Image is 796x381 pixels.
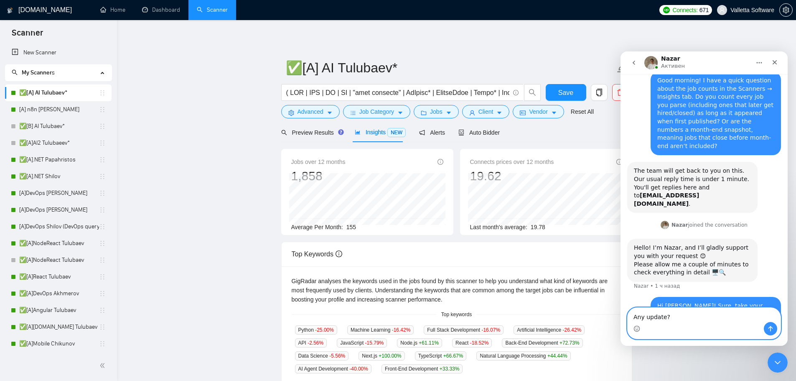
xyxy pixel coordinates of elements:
[19,218,99,235] a: [A]DevOps Shilov (DevOps query)
[281,130,287,136] span: search
[99,173,106,180] span: holder
[337,128,345,136] div: Tooltip anchor
[452,338,492,348] span: React
[559,340,580,346] span: +72.73 %
[424,325,504,335] span: Full Stack Development
[5,218,112,235] li: [A]DevOps Shilov (DevOps query)
[612,84,629,101] button: delete
[5,202,112,218] li: [A]DevOps Shilov
[359,351,404,361] span: Next.js
[99,223,106,230] span: holder
[99,340,106,347] span: holder
[5,302,112,319] li: ✅[A]Angular Tulubaev
[19,84,99,101] a: ✅[A] AI Tulubaev*
[5,285,112,302] li: ✅[A]DevOps Akhmerov
[458,129,500,136] span: Auto Bidder
[308,340,323,346] span: -2.56 %
[292,276,622,304] div: GigRadar analyses the keywords used in the jobs found by this scanner to help you understand what...
[5,168,112,185] li: ✅[A].NET Shilov
[443,353,463,359] span: +66.67 %
[563,327,582,333] span: -26.42 %
[5,252,112,268] li: ✅[A]NodeReact Tulubaev
[315,327,334,333] span: -25.00 %
[365,340,384,346] span: -15.79 %
[99,140,106,146] span: holder
[12,69,18,75] span: search
[100,6,125,13] a: homeHome
[421,110,427,116] span: folder
[291,168,346,184] div: 1,858
[5,185,112,202] li: [A]DevOps Akhmerov
[547,353,567,359] span: +44.44 %
[295,338,327,348] span: API
[295,325,337,335] span: Python
[591,89,607,96] span: copy
[551,110,557,116] span: caret-down
[355,129,361,135] span: area-chart
[470,168,554,184] div: 19.62
[780,7,792,13] span: setting
[381,364,463,373] span: Front-End Development
[288,110,294,116] span: setting
[719,7,725,13] span: user
[99,324,106,330] span: holder
[336,251,342,257] span: info-circle
[470,340,489,346] span: -18.52 %
[291,157,346,166] span: Jobs over 12 months
[197,6,228,13] a: searchScanner
[99,156,106,163] span: holder
[546,84,586,101] button: Save
[5,151,112,168] li: ✅[A].NET Papahristos
[99,89,106,96] span: holder
[295,364,371,373] span: AI Agent Development
[22,69,55,76] span: My Scanners
[99,240,106,247] span: holder
[5,44,112,61] li: New Scanner
[379,353,401,359] span: +100.00 %
[520,110,526,116] span: idcard
[591,84,608,101] button: copy
[19,101,99,118] a: [A] n8n [PERSON_NAME]
[347,325,414,335] span: Machine Learning
[397,110,403,116] span: caret-down
[19,302,99,319] a: ✅[A]Angular Tulubaev
[419,340,439,346] span: +61.11 %
[19,252,99,268] a: ✅[A]NodeReact Tulubaev
[99,257,106,263] span: holder
[292,242,622,266] div: Top Keywords
[5,84,112,101] li: ✅[A] AI Tulubaev*
[419,129,445,136] span: Alerts
[350,110,356,116] span: bars
[5,27,50,44] span: Scanner
[531,224,545,230] span: 19.78
[19,319,99,335] a: ✅[A][DOMAIN_NAME] Tulubaev
[19,135,99,151] a: ✅[A]AI2 Tulubaeev*
[514,325,585,335] span: Artificial Intelligence
[699,5,709,15] span: 671
[5,319,112,335] li: ✅[A]Angular.NET Tulubaev
[470,224,527,230] span: Last month's average:
[19,268,99,285] a: ✅[A]React Tulubaev
[359,107,394,116] span: Job Category
[440,366,460,372] span: +33.33 %
[99,190,106,197] span: holder
[5,235,112,252] li: ✅[A]NodeReact Tulubaev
